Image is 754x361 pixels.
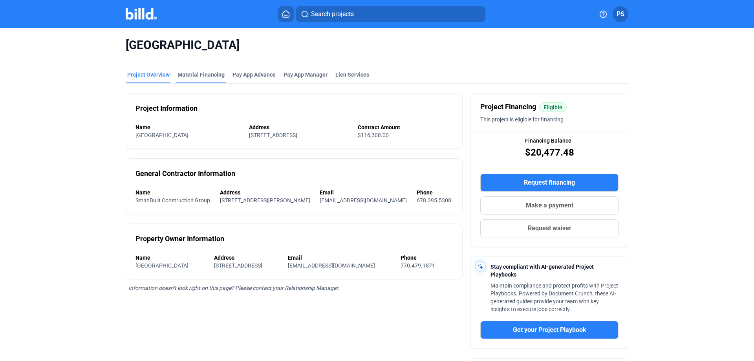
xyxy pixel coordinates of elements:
span: Search projects [311,9,354,19]
div: Name [135,123,241,131]
div: Address [249,123,350,131]
div: Phone [401,254,453,262]
img: Billd Company Logo [126,8,157,20]
span: Financing Balance [525,137,571,145]
span: [STREET_ADDRESS] [214,262,262,269]
mat-chip: Eligible [539,102,567,112]
div: Email [288,254,393,262]
button: Get your Project Playbook [480,321,619,339]
span: $116,308.00 [358,132,389,138]
div: Pay App Advance [232,71,276,79]
span: SmithBuilt Construction Group [135,197,210,203]
span: [EMAIL_ADDRESS][DOMAIN_NAME] [320,197,407,203]
span: [GEOGRAPHIC_DATA] [135,262,188,269]
span: Get your Project Playbook [513,325,586,335]
button: Request financing [480,174,619,192]
div: Address [214,254,280,262]
div: Lien Services [335,71,369,79]
span: [STREET_ADDRESS] [249,132,297,138]
div: Project Overview [127,71,170,79]
div: Name [135,254,206,262]
span: Information doesn’t look right on this page? Please contact your Relationship Manager. [128,285,339,291]
div: Name [135,189,212,196]
button: PS [613,6,628,22]
span: 678.395.5308 [417,197,451,203]
span: Pay App Manager [284,71,328,79]
div: General Contractor Information [135,168,235,179]
span: [EMAIL_ADDRESS][DOMAIN_NAME] [288,262,375,269]
span: This project is eligible for financing. [480,116,565,123]
div: Contract Amount [358,123,453,131]
span: [GEOGRAPHIC_DATA] [126,38,628,53]
span: 770.479.1871 [401,262,435,269]
div: Phone [417,189,453,196]
div: Property Owner Information [135,233,224,244]
div: Address [220,189,312,196]
span: [STREET_ADDRESS][PERSON_NAME] [220,197,310,203]
span: Request financing [524,178,575,187]
div: Material Financing [178,71,225,79]
span: Maintain compliance and protect profits with Project Playbooks. Powered by Document Crunch, these... [490,282,618,312]
div: Project Information [135,103,198,114]
span: Stay compliant with AI-generated Project Playbooks [490,264,594,278]
span: Project Financing [480,101,536,112]
button: Request waiver [480,219,619,237]
span: Make a payment [526,201,573,210]
div: Email [320,189,409,196]
span: [GEOGRAPHIC_DATA] [135,132,188,138]
button: Make a payment [480,196,619,214]
button: Search projects [296,6,485,22]
span: PS [617,9,624,19]
span: $20,477.48 [525,146,574,159]
span: Request waiver [528,224,571,233]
